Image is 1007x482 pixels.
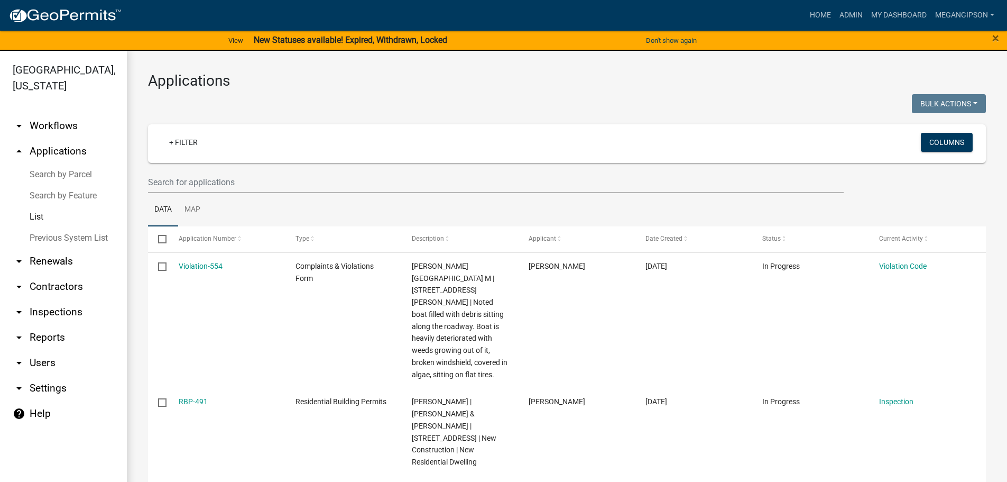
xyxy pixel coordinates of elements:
[161,133,206,152] a: + Filter
[148,72,986,90] h3: Applications
[13,382,25,395] i: arrow_drop_down
[285,226,402,252] datatable-header-cell: Type
[931,5,999,25] a: megangipson
[992,32,999,44] button: Close
[13,255,25,268] i: arrow_drop_down
[835,5,867,25] a: Admin
[992,31,999,46] span: ×
[645,397,667,406] span: 08/20/2025
[762,262,800,270] span: In Progress
[402,226,519,252] datatable-header-cell: Description
[178,193,207,227] a: Map
[645,262,667,270] span: 08/20/2025
[13,407,25,420] i: help
[867,5,931,25] a: My Dashboard
[752,226,869,252] datatable-header-cell: Status
[912,94,986,113] button: Bulk Actions
[179,397,208,406] a: RBP-491
[13,357,25,369] i: arrow_drop_down
[295,235,309,242] span: Type
[179,235,236,242] span: Application Number
[13,120,25,132] i: arrow_drop_down
[13,306,25,319] i: arrow_drop_down
[179,262,223,270] a: Violation-554
[519,226,635,252] datatable-header-cell: Applicant
[295,397,386,406] span: Residential Building Permits
[879,235,923,242] span: Current Activity
[254,35,447,45] strong: New Statuses available! Expired, Withdrawn, Locked
[879,397,913,406] a: Inspection
[295,262,374,283] span: Complaints & Violations Form
[412,235,444,242] span: Description
[879,262,927,270] a: Violation Code
[148,193,178,227] a: Data
[148,226,168,252] datatable-header-cell: Select
[921,133,973,152] button: Columns
[806,5,835,25] a: Home
[762,397,800,406] span: In Progress
[529,397,585,406] span: Nathan Royer
[529,235,556,242] span: Applicant
[529,262,585,270] span: Brooklyn Thomas
[762,235,781,242] span: Status
[635,226,752,252] datatable-header-cell: Date Created
[148,171,844,193] input: Search for applications
[13,145,25,158] i: arrow_drop_up
[412,397,496,466] span: Nathan Royer | Nathan & Bethany Royer | 4190 W 500 S PERU, IN 46970 | New Construction | New Resi...
[13,331,25,344] i: arrow_drop_down
[642,32,701,49] button: Don't show again
[869,226,986,252] datatable-header-cell: Current Activity
[168,226,285,252] datatable-header-cell: Application Number
[645,235,682,242] span: Date Created
[412,262,507,379] span: Honeycutt, Victoria M | 3238 SCHILLING ST. | Noted boat filled with debris sitting along the road...
[224,32,247,49] a: View
[13,280,25,293] i: arrow_drop_down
